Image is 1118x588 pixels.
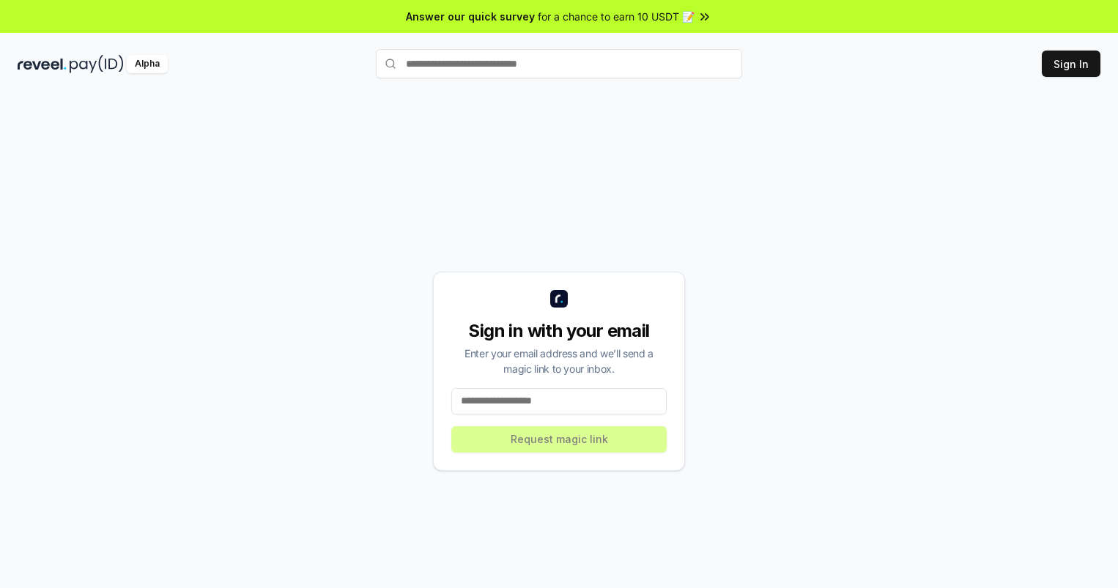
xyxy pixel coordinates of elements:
img: logo_small [550,290,568,308]
div: Enter your email address and we’ll send a magic link to your inbox. [451,346,667,376]
span: Answer our quick survey [406,9,535,24]
img: pay_id [70,55,124,73]
div: Alpha [127,55,168,73]
span: for a chance to earn 10 USDT 📝 [538,9,695,24]
div: Sign in with your email [451,319,667,343]
img: reveel_dark [18,55,67,73]
button: Sign In [1042,51,1100,77]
